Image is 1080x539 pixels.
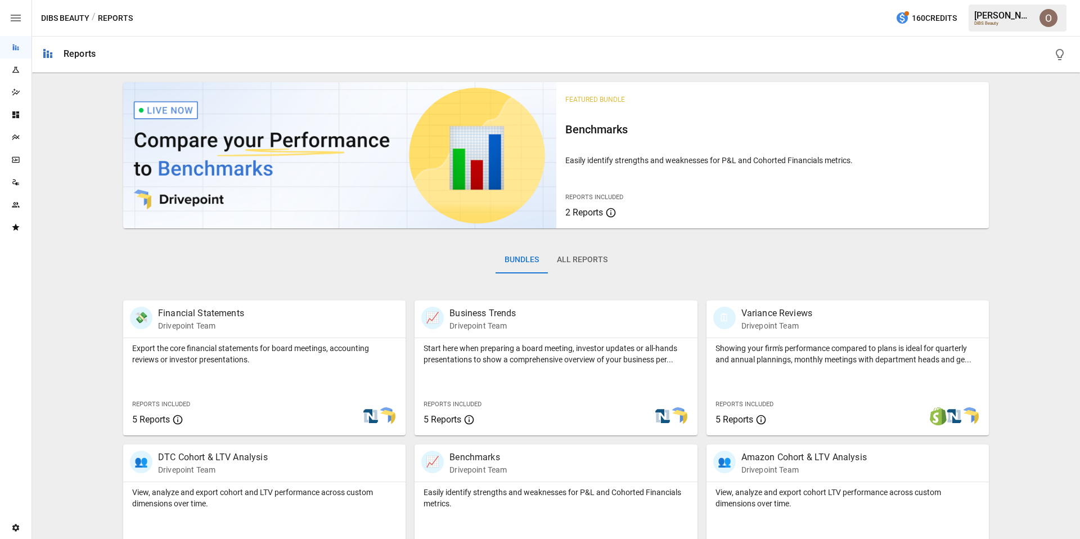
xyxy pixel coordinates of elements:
[715,414,753,425] span: 5 Reports
[362,407,380,425] img: netsuite
[713,451,736,473] div: 👥
[945,407,963,425] img: netsuite
[421,307,444,329] div: 📈
[974,21,1033,26] div: DIBS Beauty
[424,487,688,509] p: Easily identify strengths and weaknesses for P&L and Cohorted Financials metrics.
[565,120,980,138] h6: Benchmarks
[449,307,516,320] p: Business Trends
[741,451,867,464] p: Amazon Cohort & LTV Analysis
[132,401,190,408] span: Reports Included
[424,414,461,425] span: 5 Reports
[715,487,980,509] p: View, analyze and export cohort LTV performance across custom dimensions over time.
[741,307,812,320] p: Variance Reviews
[424,343,688,365] p: Start here when preparing a board meeting, investor updates or all-hands presentations to show a ...
[130,307,152,329] div: 💸
[654,407,672,425] img: netsuite
[424,401,481,408] span: Reports Included
[449,464,507,475] p: Drivepoint Team
[377,407,395,425] img: smart model
[132,343,397,365] p: Export the core financial statements for board meetings, accounting reviews or investor presentat...
[92,11,96,25] div: /
[929,407,947,425] img: shopify
[449,451,507,464] p: Benchmarks
[132,487,397,509] p: View, analyze and export cohort and LTV performance across custom dimensions over time.
[158,451,268,464] p: DTC Cohort & LTV Analysis
[912,11,957,25] span: 160 Credits
[1033,2,1064,34] button: Oleksii Flok
[548,246,616,273] button: All Reports
[565,96,625,104] span: Featured Bundle
[496,246,548,273] button: Bundles
[741,464,867,475] p: Drivepoint Team
[449,320,516,331] p: Drivepoint Team
[158,464,268,475] p: Drivepoint Team
[715,401,773,408] span: Reports Included
[1039,9,1057,27] img: Oleksii Flok
[130,451,152,473] div: 👥
[565,207,603,218] span: 2 Reports
[961,407,979,425] img: smart model
[132,414,170,425] span: 5 Reports
[421,451,444,473] div: 📈
[713,307,736,329] div: 🗓
[565,155,980,166] p: Easily identify strengths and weaknesses for P&L and Cohorted Financials metrics.
[41,11,89,25] button: DIBS Beauty
[974,10,1033,21] div: [PERSON_NAME]
[64,48,96,59] div: Reports
[669,407,687,425] img: smart model
[741,320,812,331] p: Drivepoint Team
[158,320,244,331] p: Drivepoint Team
[891,8,961,29] button: 160Credits
[123,82,556,228] img: video thumbnail
[158,307,244,320] p: Financial Statements
[715,343,980,365] p: Showing your firm's performance compared to plans is ideal for quarterly and annual plannings, mo...
[565,194,623,201] span: Reports Included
